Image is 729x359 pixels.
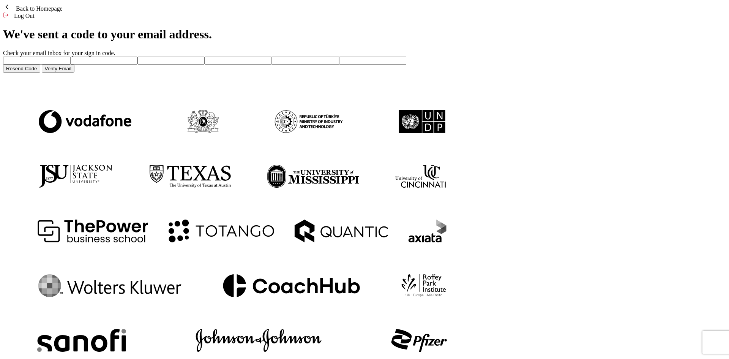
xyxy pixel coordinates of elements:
span: Check your email inbox for your sign in code. [3,50,115,56]
button: Resend Code [3,65,40,73]
span: Log Out [14,13,35,19]
button: Verify Email [42,65,74,73]
span: Back to Homepage [16,5,63,12]
h1: We've sent a code to your email address. [3,27,726,41]
span: Verify Email [45,66,71,71]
